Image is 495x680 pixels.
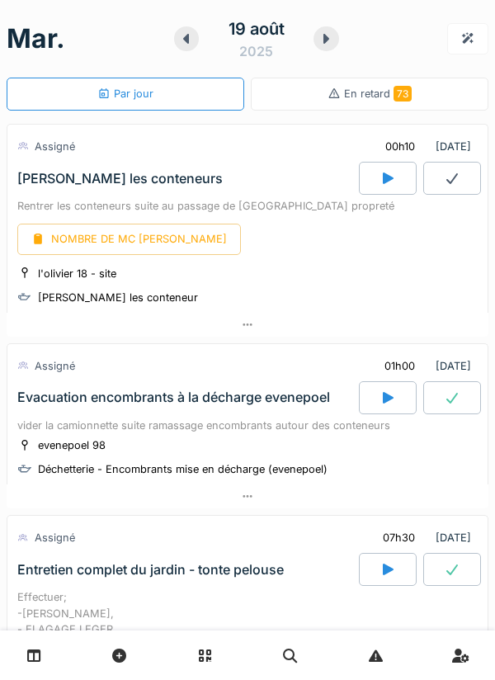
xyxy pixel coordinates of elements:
[369,522,478,553] div: [DATE]
[38,437,106,453] div: evenepoel 98
[38,266,116,281] div: l'olivier 18 - site
[35,139,75,154] div: Assigné
[17,390,330,405] div: Evacuation encombrants à la décharge evenepoel
[344,87,412,100] span: En retard
[17,171,223,187] div: [PERSON_NAME] les conteneurs
[17,198,478,214] div: Rentrer les conteneurs suite au passage de [GEOGRAPHIC_DATA] propreté
[383,530,415,545] div: 07h30
[371,131,478,162] div: [DATE]
[384,358,415,374] div: 01h00
[7,23,65,54] h1: mar.
[17,224,241,254] div: NOMBRE DE MC [PERSON_NAME]
[17,418,478,433] div: vider la camionnette suite ramassage encombrants autour des conteneurs
[38,290,198,305] div: [PERSON_NAME] les conteneur
[370,351,478,381] div: [DATE]
[97,86,153,102] div: Par jour
[35,358,75,374] div: Assigné
[239,41,273,61] div: 2025
[229,17,285,41] div: 19 août
[385,139,415,154] div: 00h10
[35,530,75,545] div: Assigné
[394,86,412,102] span: 73
[38,461,328,477] div: Déchetterie - Encombrants mise en décharge (evenepoel)
[17,562,284,578] div: Entretien complet du jardin - tonte pelouse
